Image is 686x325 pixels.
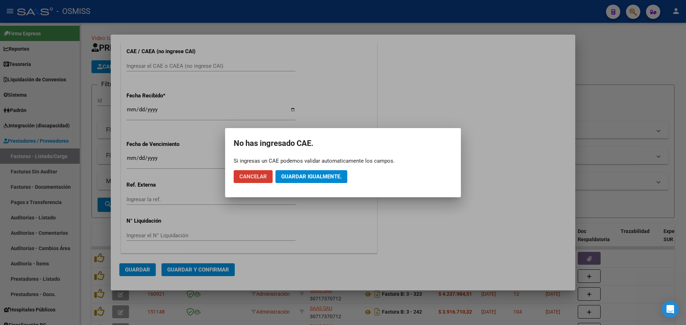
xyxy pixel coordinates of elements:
button: Cancelar [234,170,273,183]
h2: No has ingresado CAE. [234,137,452,150]
button: Guardar igualmente. [275,170,347,183]
div: Open Intercom Messenger [662,301,679,318]
span: Cancelar [239,173,267,180]
span: Guardar igualmente. [281,173,342,180]
div: Si ingresas un CAE podemos validar automaticamente los campos. [234,157,452,164]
